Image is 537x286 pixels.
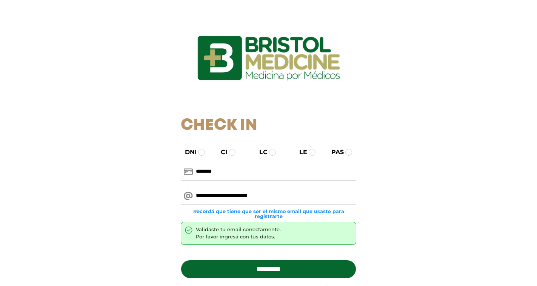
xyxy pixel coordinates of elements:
h1: Check In [181,116,356,135]
div: Validaste tu email correctamente. Por favor ingresá con tus datos. [196,226,281,241]
img: logo_ingresarbristol.jpg [167,9,371,107]
label: LE [292,148,307,157]
label: LC [252,148,268,157]
label: CI [214,148,227,157]
label: PAS [325,148,344,157]
small: Recordá que tiene que ser el mismo email que usaste para registrarte [181,209,356,219]
label: DNI [178,148,197,157]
